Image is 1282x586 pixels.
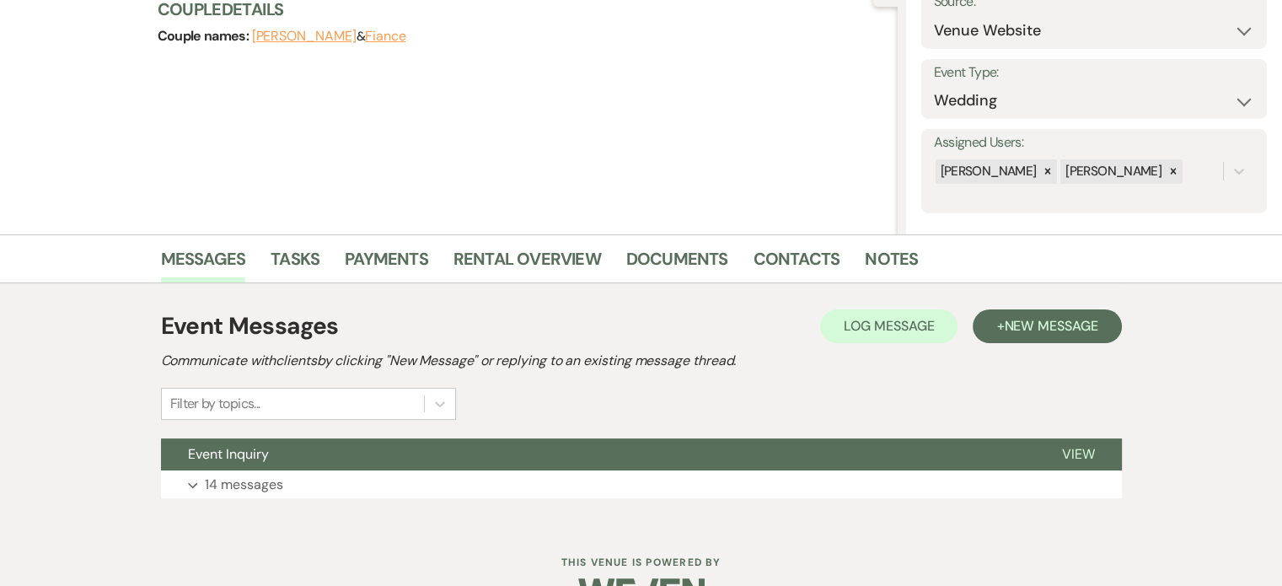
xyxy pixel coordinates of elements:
[161,309,339,344] h1: Event Messages
[820,309,957,343] button: Log Message
[1035,438,1122,470] button: View
[161,351,1122,371] h2: Communicate with clients by clicking "New Message" or replying to an existing message thread.
[161,245,246,282] a: Messages
[626,245,728,282] a: Documents
[271,245,319,282] a: Tasks
[161,470,1122,499] button: 14 messages
[252,28,406,45] span: &
[365,30,406,43] button: Fiance
[252,30,357,43] button: [PERSON_NAME]
[1060,159,1164,184] div: [PERSON_NAME]
[865,245,918,282] a: Notes
[936,159,1039,184] div: [PERSON_NAME]
[188,445,269,463] span: Event Inquiry
[170,394,260,414] div: Filter by topics...
[158,27,252,45] span: Couple names:
[345,245,428,282] a: Payments
[205,474,283,496] p: 14 messages
[1004,317,1097,335] span: New Message
[934,61,1254,85] label: Event Type:
[973,309,1121,343] button: +New Message
[453,245,601,282] a: Rental Overview
[934,131,1254,155] label: Assigned Users:
[754,245,840,282] a: Contacts
[844,317,934,335] span: Log Message
[1062,445,1095,463] span: View
[161,438,1035,470] button: Event Inquiry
